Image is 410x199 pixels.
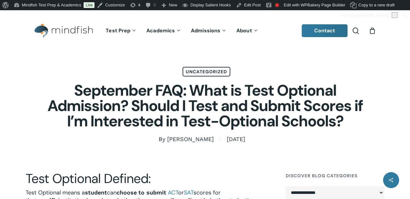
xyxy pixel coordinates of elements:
a: Contact [302,24,348,37]
a: Test Prep [101,28,142,34]
h1: September FAQ: What is Test Optional Admission? Should I Test and Submit Scores if I’m Interested... [45,76,365,135]
div: Focus keyphrase not set [275,3,279,7]
a: Howdy, [340,10,400,20]
span: Admissions [191,27,220,34]
a: [PERSON_NAME] [167,136,214,142]
span: By [159,137,165,141]
b: to submit [138,189,166,196]
span: Test Prep [106,27,130,34]
a: SAT [184,189,193,196]
span: or [178,189,184,196]
span: Contact [314,27,335,34]
a: Live [84,2,94,8]
nav: Main Menu [101,19,263,43]
span: can [107,189,117,196]
b: student [85,189,107,196]
h4: Discover Blog Categories [286,170,384,181]
a: Academics [142,28,186,34]
a: ACT [168,189,178,196]
span: Test Optional Defined: [26,170,151,187]
a: About [232,28,263,34]
span: About [236,27,252,34]
span: [DATE] [220,137,251,141]
span: Academics [146,27,175,34]
b: choose [117,189,137,196]
span: [PERSON_NAME] [356,13,390,18]
span: Test Optional means a [26,189,85,196]
a: Uncategorized [183,67,230,76]
a: Admissions [186,28,232,34]
header: Main Menu [26,19,384,43]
